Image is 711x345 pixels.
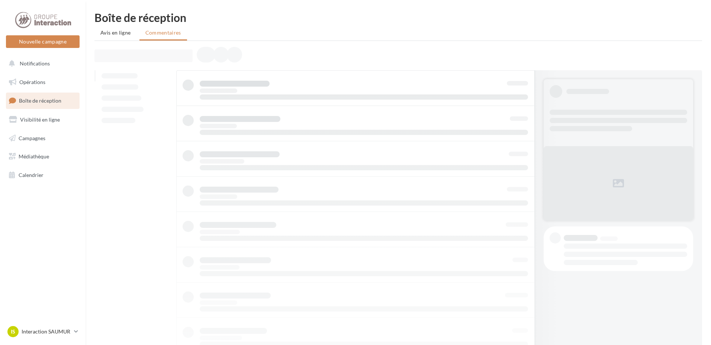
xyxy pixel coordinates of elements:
[4,167,81,183] a: Calendrier
[19,153,49,159] span: Médiathèque
[6,325,80,339] a: IS Interaction SAUMUR
[100,29,131,36] span: Avis en ligne
[4,56,78,71] button: Notifications
[4,149,81,164] a: Médiathèque
[11,328,15,335] span: IS
[19,172,44,178] span: Calendrier
[19,135,45,141] span: Campagnes
[4,130,81,146] a: Campagnes
[4,74,81,90] a: Opérations
[4,112,81,128] a: Visibilité en ligne
[19,79,45,85] span: Opérations
[4,93,81,109] a: Boîte de réception
[22,328,71,335] p: Interaction SAUMUR
[20,116,60,123] span: Visibilité en ligne
[20,60,50,67] span: Notifications
[19,97,61,104] span: Boîte de réception
[6,35,80,48] button: Nouvelle campagne
[94,12,702,23] div: Boîte de réception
